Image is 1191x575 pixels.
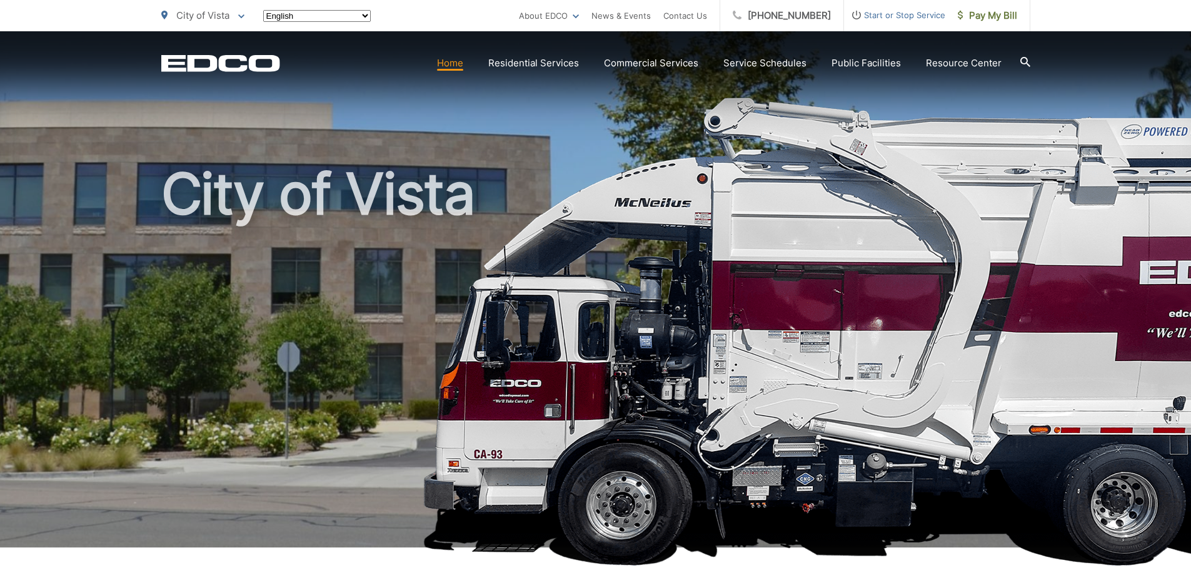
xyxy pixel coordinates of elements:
h1: City of Vista [161,163,1030,559]
a: Commercial Services [604,56,698,71]
a: EDCD logo. Return to the homepage. [161,54,280,72]
a: Resource Center [926,56,1002,71]
span: Pay My Bill [958,8,1017,23]
a: Public Facilities [832,56,901,71]
span: City of Vista [176,9,229,21]
a: About EDCO [519,8,579,23]
a: News & Events [591,8,651,23]
select: Select a language [263,10,371,22]
a: Service Schedules [723,56,807,71]
a: Contact Us [663,8,707,23]
a: Home [437,56,463,71]
a: Residential Services [488,56,579,71]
